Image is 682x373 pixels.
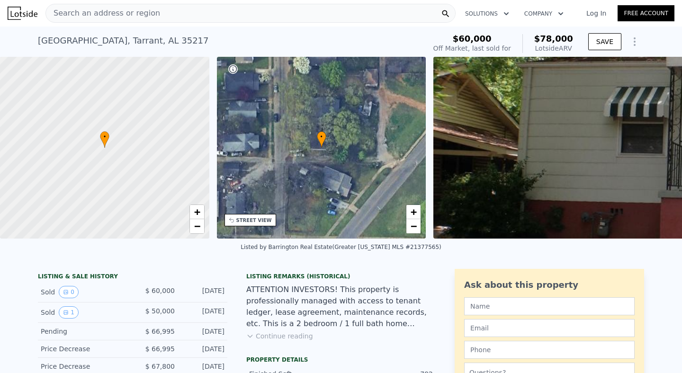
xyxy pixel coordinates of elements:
[317,131,326,148] div: •
[145,307,175,315] span: $ 50,000
[194,206,200,218] span: +
[575,9,618,18] a: Log In
[458,5,517,22] button: Solutions
[100,131,109,148] div: •
[38,273,227,282] div: LISTING & SALE HISTORY
[182,306,224,319] div: [DATE]
[246,273,436,280] div: Listing Remarks (Historical)
[8,7,37,20] img: Lotside
[100,133,109,141] span: •
[246,331,313,341] button: Continue reading
[190,205,204,219] a: Zoom in
[411,206,417,218] span: +
[182,362,224,371] div: [DATE]
[41,327,125,336] div: Pending
[145,287,175,294] span: $ 60,000
[406,205,421,219] a: Zoom in
[41,344,125,354] div: Price Decrease
[588,33,621,50] button: SAVE
[464,319,635,337] input: Email
[464,297,635,315] input: Name
[145,328,175,335] span: $ 66,995
[534,34,573,44] span: $78,000
[406,219,421,233] a: Zoom out
[618,5,674,21] a: Free Account
[246,284,436,329] div: ATTENTION INVESTORS! This property is professionally managed with access to tenant ledger, lease ...
[464,278,635,292] div: Ask about this property
[145,345,175,353] span: $ 66,995
[182,286,224,298] div: [DATE]
[317,133,326,141] span: •
[46,8,160,19] span: Search an address or region
[517,5,571,22] button: Company
[38,34,209,47] div: [GEOGRAPHIC_DATA] , Tarrant , AL 35217
[41,286,125,298] div: Sold
[241,244,441,250] div: Listed by Barrington Real Estate (Greater [US_STATE] MLS #21377565)
[246,356,436,364] div: Property details
[59,286,79,298] button: View historical data
[145,363,175,370] span: $ 67,800
[59,306,79,319] button: View historical data
[182,327,224,336] div: [DATE]
[41,306,125,319] div: Sold
[433,44,511,53] div: Off Market, last sold for
[190,219,204,233] a: Zoom out
[182,344,224,354] div: [DATE]
[41,362,125,371] div: Price Decrease
[534,44,573,53] div: Lotside ARV
[236,217,272,224] div: STREET VIEW
[411,220,417,232] span: −
[464,341,635,359] input: Phone
[194,220,200,232] span: −
[453,34,492,44] span: $60,000
[625,32,644,51] button: Show Options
